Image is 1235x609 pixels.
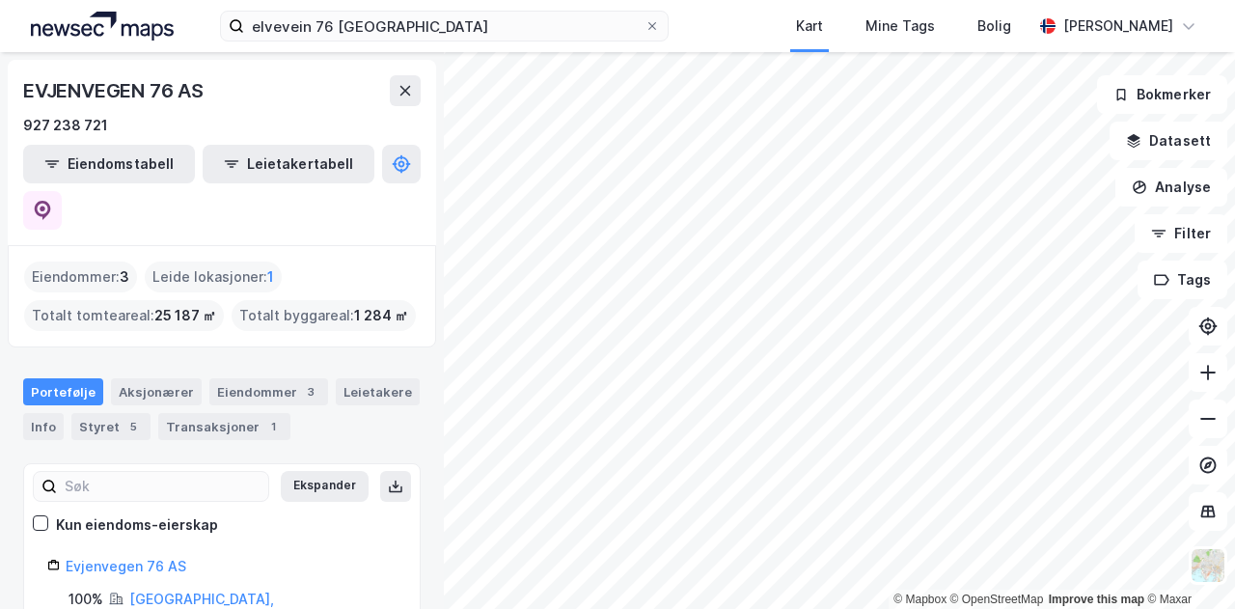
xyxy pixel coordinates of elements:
[1135,214,1227,253] button: Filter
[1139,516,1235,609] div: Kontrollprogram for chat
[24,262,137,292] div: Eiendommer :
[267,265,274,289] span: 1
[23,75,207,106] div: EVJENVEGEN 76 AS
[158,413,290,440] div: Transaksjoner
[301,382,320,401] div: 3
[1097,75,1227,114] button: Bokmerker
[56,513,218,537] div: Kun eiendoms-eierskap
[120,265,129,289] span: 3
[209,378,328,405] div: Eiendommer
[71,413,151,440] div: Styret
[1049,593,1144,606] a: Improve this map
[336,378,420,405] div: Leietakere
[281,471,369,502] button: Ekspander
[977,14,1011,38] div: Bolig
[263,417,283,436] div: 1
[244,12,645,41] input: Søk på adresse, matrikkel, gårdeiere, leietakere eller personer
[1115,168,1227,207] button: Analyse
[354,304,408,327] span: 1 284 ㎡
[203,145,374,183] button: Leietakertabell
[1139,516,1235,609] iframe: Chat Widget
[57,472,268,501] input: Søk
[1063,14,1173,38] div: [PERSON_NAME]
[1138,261,1227,299] button: Tags
[232,300,416,331] div: Totalt byggareal :
[23,413,64,440] div: Info
[950,593,1044,606] a: OpenStreetMap
[23,114,108,137] div: 927 238 721
[31,12,174,41] img: logo.a4113a55bc3d86da70a041830d287a7e.svg
[154,304,216,327] span: 25 187 ㎡
[123,417,143,436] div: 5
[893,593,947,606] a: Mapbox
[23,378,103,405] div: Portefølje
[145,262,282,292] div: Leide lokasjoner :
[1110,122,1227,160] button: Datasett
[66,558,186,574] a: Evjenvegen 76 AS
[111,378,202,405] div: Aksjonærer
[23,145,195,183] button: Eiendomstabell
[796,14,823,38] div: Kart
[24,300,224,331] div: Totalt tomteareal :
[865,14,935,38] div: Mine Tags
